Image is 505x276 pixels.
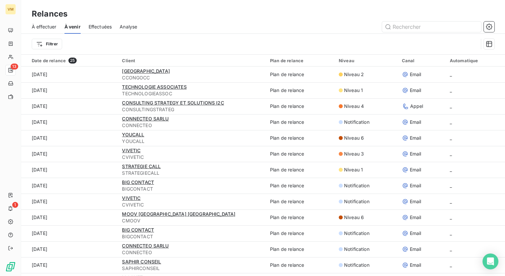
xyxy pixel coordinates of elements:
button: Filtrer [32,39,62,49]
span: CMOOV [122,217,262,224]
div: Date de relance [32,58,114,64]
span: Email [410,214,421,221]
span: VIVETIC [122,148,140,153]
span: _ [450,151,452,157]
td: [DATE] [21,194,118,209]
td: Plan de relance [266,82,335,98]
td: Plan de relance [266,67,335,82]
div: VM [5,4,16,15]
td: Plan de relance [266,114,335,130]
td: Plan de relance [266,194,335,209]
td: [DATE] [21,67,118,82]
span: À effectuer [32,23,57,30]
span: Niveau 2 [344,71,364,78]
td: [DATE] [21,114,118,130]
span: Effectuées [89,23,112,30]
span: _ [450,167,452,172]
td: Plan de relance [266,98,335,114]
span: _ [450,71,452,77]
td: [DATE] [21,162,118,178]
span: Email [410,119,421,125]
span: Email [410,246,421,253]
span: Notification [344,246,369,253]
span: YOUCALL [122,138,262,145]
span: VIVETIC [122,195,140,201]
span: _ [450,135,452,141]
span: Email [410,198,421,205]
span: Email [410,166,421,173]
span: _ [450,214,452,220]
td: [DATE] [21,257,118,273]
span: YOUCALL [122,132,144,137]
span: Email [410,182,421,189]
td: [DATE] [21,146,118,162]
span: Notification [344,182,369,189]
img: Logo LeanPay [5,261,16,272]
td: [DATE] [21,98,118,114]
td: Plan de relance [266,209,335,225]
span: BIGCONTACT [122,233,262,240]
td: [DATE] [21,178,118,194]
span: _ [450,262,452,268]
td: [DATE] [21,130,118,146]
span: STRATEGIECALL [122,170,262,176]
span: SAPHIR CONSEIL [122,259,161,264]
h3: Relances [32,8,67,20]
span: CONNECTEO SARLU [122,243,169,249]
span: 1 [12,202,18,208]
div: Automatique [450,58,501,63]
span: Appel [410,103,423,110]
span: BIGCONTACT [122,186,262,192]
span: CONNECTEO [122,122,262,129]
span: Niveau 1 [344,166,363,173]
span: Niveau 1 [344,87,363,94]
span: Notification [344,262,369,268]
span: 25 [68,58,76,64]
span: Notification [344,230,369,237]
span: STRATEGIE CALL [122,163,161,169]
span: À venir [64,23,81,30]
input: Rechercher [382,22,481,32]
span: CVIVETIC [122,154,262,161]
td: Plan de relance [266,241,335,257]
span: _ [450,119,452,125]
span: Niveau 6 [344,214,364,221]
span: BIG CONTACT [122,227,154,233]
td: Plan de relance [266,257,335,273]
span: CVIVETIC [122,202,262,208]
div: Niveau [339,58,394,63]
td: Plan de relance [266,178,335,194]
div: Canal [402,58,442,63]
td: Plan de relance [266,130,335,146]
span: Notification [344,119,369,125]
span: Email [410,151,421,157]
span: _ [450,199,452,204]
span: Notification [344,198,369,205]
td: Plan de relance [266,146,335,162]
span: Email [410,262,421,268]
td: [DATE] [21,82,118,98]
span: CONNECTEO [122,249,262,256]
td: Plan de relance [266,225,335,241]
span: CCONGOCC [122,74,262,81]
span: Email [410,135,421,141]
span: SAPHIRCONSEIL [122,265,262,272]
td: [DATE] [21,225,118,241]
span: 13 [11,64,18,69]
span: _ [450,103,452,109]
span: _ [450,87,452,93]
span: [GEOGRAPHIC_DATA] [122,68,170,74]
span: CONSULTINGSTRATEG [122,106,262,113]
span: Niveau 6 [344,135,364,141]
span: MOOV [GEOGRAPHIC_DATA] [GEOGRAPHIC_DATA] [122,211,235,217]
div: Plan de relance [270,58,331,63]
td: Plan de relance [266,162,335,178]
span: _ [450,246,452,252]
span: Email [410,71,421,78]
span: BIG CONTACT [122,179,154,185]
span: Client [122,58,135,63]
span: Niveau 3 [344,151,364,157]
div: Open Intercom Messenger [483,253,498,269]
span: Analyse [120,23,137,30]
span: Email [410,87,421,94]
